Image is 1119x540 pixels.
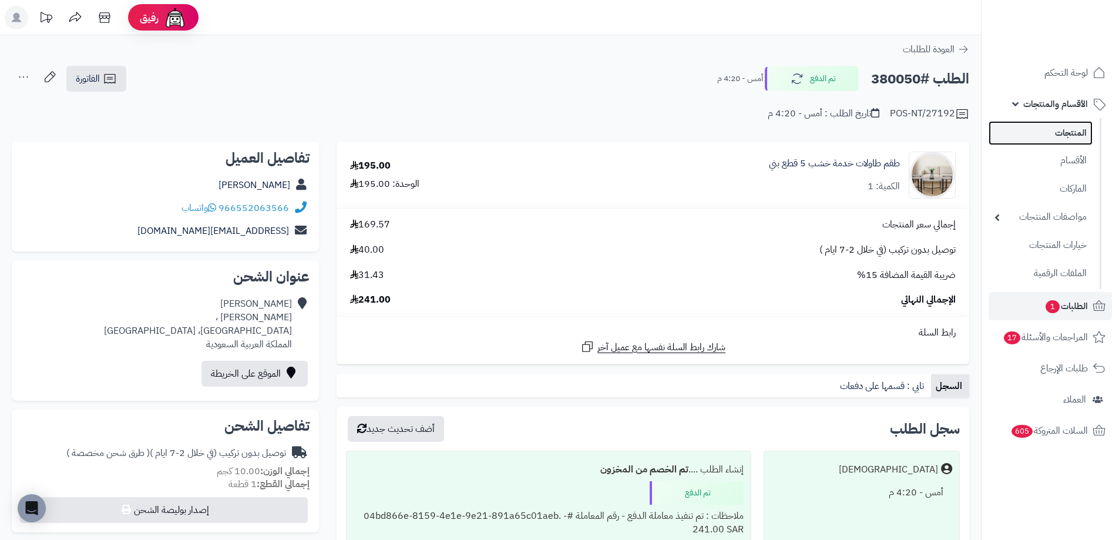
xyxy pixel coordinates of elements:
[1010,422,1088,439] span: السلات المتروكة
[717,73,763,85] small: أمس - 4:20 م
[1044,298,1088,314] span: الطلبات
[890,422,960,436] h3: سجل الطلب
[348,416,444,442] button: أضف تحديث جديد
[201,361,308,387] a: الموقع على الخريطة
[350,159,391,173] div: 195.00
[350,243,384,257] span: 40.00
[341,326,965,340] div: رابط السلة
[350,269,384,282] span: 31.43
[21,270,310,284] h2: عنوان الشحن
[989,233,1093,258] a: خيارات المنتجات
[597,341,725,354] span: شارك رابط السلة نفسها مع عميل آخر
[19,497,308,523] button: إصدار بوليصة الشحن
[1063,391,1086,408] span: العملاء
[989,385,1112,414] a: العملاء
[903,42,955,56] span: العودة للطلبات
[21,151,310,165] h2: تفاصيل العميل
[903,42,969,56] a: العودة للطلبات
[260,464,310,478] strong: إجمالي الوزن:
[217,464,310,478] small: 10.00 كجم
[882,218,956,232] span: إجمالي سعر المنتجات
[1003,329,1088,346] span: المراجعات والأسئلة
[21,419,310,433] h2: تفاصيل الشحن
[18,494,46,522] div: Open Intercom Messenger
[989,354,1112,383] a: طلبات الإرجاع
[839,463,938,477] div: [DEMOGRAPHIC_DATA]
[350,177,419,191] div: الوحدة: 195.00
[228,477,310,491] small: 1 قطعة
[835,374,931,398] a: تابي : قسمها على دفعات
[257,477,310,491] strong: إجمالي القطع:
[66,447,286,460] div: توصيل بدون تركيب (في خلال 2-7 ايام )
[1023,96,1088,112] span: الأقسام والمنتجات
[350,293,391,307] span: 241.00
[137,224,289,238] a: [EMAIL_ADDRESS][DOMAIN_NAME]
[140,11,159,25] span: رفيق
[868,180,900,193] div: الكمية: 1
[1046,300,1060,313] span: 1
[163,6,187,29] img: ai-face.png
[931,374,969,398] a: السجل
[600,462,688,477] b: تم الخصم من المخزون
[219,178,290,192] a: [PERSON_NAME]
[66,446,150,460] span: ( طرق شحن مخصصة )
[765,66,859,91] button: تم الدفع
[989,59,1112,87] a: لوحة التحكم
[1039,28,1108,52] img: logo-2.png
[857,269,956,282] span: ضريبة القيمة المضافة 15%
[989,204,1093,230] a: مواصفات المنتجات
[989,261,1093,286] a: الملفات الرقمية
[1012,424,1033,437] span: 605
[354,458,743,481] div: إنشاء الطلب ....
[909,152,955,199] img: 1756382107-1-90x90.jpg
[104,297,292,351] div: [PERSON_NAME] [PERSON_NAME] ، [GEOGRAPHIC_DATA]، [GEOGRAPHIC_DATA] المملكة العربية السعودية
[650,481,744,505] div: تم الدفع
[989,176,1093,202] a: الماركات
[182,201,216,215] a: واتساب
[66,66,126,92] a: الفاتورة
[771,481,952,504] div: أمس - 4:20 م
[1004,331,1021,344] span: 17
[989,323,1112,351] a: المراجعات والأسئلة17
[989,292,1112,320] a: الطلبات1
[989,148,1093,173] a: الأقسام
[768,107,879,120] div: تاريخ الطلب : أمس - 4:20 م
[819,243,956,257] span: توصيل بدون تركيب (في خلال 2-7 ايام )
[989,417,1112,445] a: السلات المتروكة605
[901,293,956,307] span: الإجمالي النهائي
[890,107,969,121] div: POS-NT/27192
[989,121,1093,145] a: المنتجات
[219,201,289,215] a: 966552063566
[580,340,725,354] a: شارك رابط السلة نفسها مع عميل آخر
[350,218,390,232] span: 169.57
[31,6,61,32] a: تحديثات المنصة
[871,67,969,91] h2: الطلب #380050
[769,157,900,170] a: طقم طاولات خدمة خشب 5 قطع بني
[76,72,100,86] span: الفاتورة
[1040,360,1088,377] span: طلبات الإرجاع
[1044,65,1088,81] span: لوحة التحكم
